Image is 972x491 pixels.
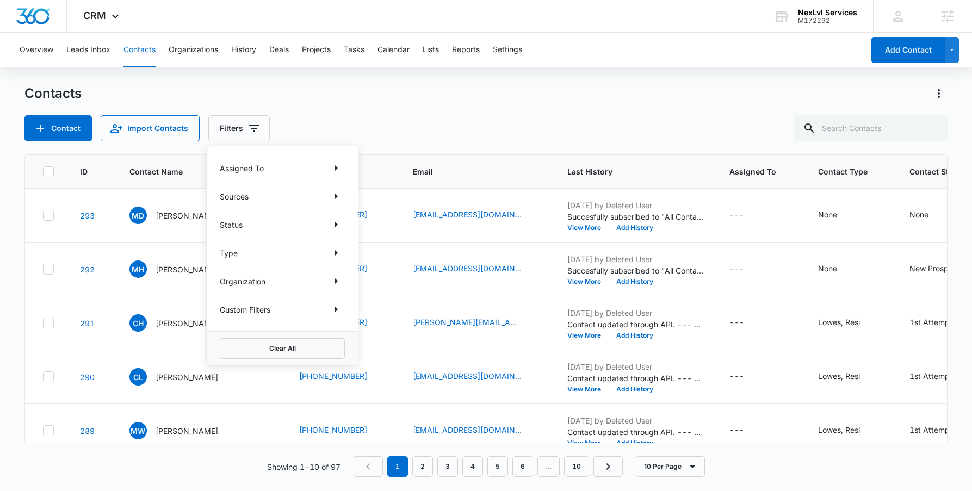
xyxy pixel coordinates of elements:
[609,225,661,231] button: Add History
[609,440,661,446] button: Add History
[818,263,857,276] div: Contact Type - None - Select to Edit Field
[354,456,623,477] nav: Pagination
[413,424,522,436] a: [EMAIL_ADDRESS][DOMAIN_NAME]
[909,370,972,383] div: Contact Status - 1st Attempt - Select to Edit Field
[930,85,948,102] button: Actions
[129,260,147,278] span: MH
[818,263,837,274] div: None
[818,424,860,436] div: Lowes, Resi
[729,209,764,222] div: Assigned To - - Select to Edit Field
[302,33,331,67] button: Projects
[567,319,703,330] p: Contact updated through API. --- Source: Default Type: Lowes, Resi Status: [GEOGRAPHIC_DATA]: [ST...
[231,33,256,67] button: History
[567,415,703,426] p: [DATE] by Deleted User
[413,370,522,382] a: [EMAIL_ADDRESS][DOMAIN_NAME]
[909,209,948,222] div: Contact Status - None - Select to Edit Field
[798,17,857,24] div: account id
[220,304,270,315] p: Custom Filters
[101,115,200,141] button: Import Contacts
[20,33,53,67] button: Overview
[909,424,972,437] div: Contact Status - 1st Attempt - Select to Edit Field
[80,166,88,177] span: ID
[299,370,367,382] a: [PHONE_NUMBER]
[909,263,960,274] div: New Prospect
[413,424,541,437] div: Email - matt.winter@yahoo.com - Select to Edit Field
[909,370,952,382] div: 1st Attempt
[80,426,95,436] a: Navigate to contact details page for Matthew Winter
[24,85,82,102] h1: Contacts
[220,191,249,202] p: Sources
[798,8,857,17] div: account name
[327,216,345,233] button: Show Status filters
[729,316,744,330] div: ---
[327,188,345,205] button: Show Sources filters
[220,338,345,359] button: Clear All
[567,253,703,265] p: [DATE] by Deleted User
[80,265,95,274] a: Navigate to contact details page for Michael Hayden
[327,159,345,177] button: Show Assigned To filters
[129,314,238,332] div: Contact Name - Charles Houtz - Select to Edit Field
[818,370,880,383] div: Contact Type - Lowes, Resi - Select to Edit Field
[567,225,609,231] button: View More
[129,207,273,224] div: Contact Name - Mills Design Group LLC - Select to Edit Field
[269,33,289,67] button: Deals
[818,166,868,177] span: Contact Type
[413,209,522,220] a: [EMAIL_ADDRESS][DOMAIN_NAME]
[327,272,345,290] button: Show Organization filters
[636,456,705,477] button: 10 Per Page
[567,166,688,177] span: Last History
[377,33,410,67] button: Calendar
[567,440,609,446] button: View More
[129,166,257,177] span: Contact Name
[220,247,238,259] p: Type
[413,263,522,274] a: [EMAIL_ADDRESS][DOMAIN_NAME]
[818,316,860,328] div: Lowes, Resi
[387,456,408,477] em: 1
[208,115,270,141] button: Filters
[437,456,458,477] a: Page 3
[412,456,433,477] a: Page 2
[452,33,480,67] button: Reports
[567,426,703,438] p: Contact updated through API. --- Source: Default Type: Lowes, Resi Status: [GEOGRAPHIC_DATA]: Str...
[156,264,218,275] p: [PERSON_NAME]
[818,370,860,382] div: Lowes, Resi
[487,456,508,477] a: Page 5
[609,278,661,285] button: Add History
[129,422,238,439] div: Contact Name - Matthew Winter - Select to Edit Field
[593,456,623,477] a: Next Page
[129,368,147,386] span: CL
[220,276,265,287] p: Organization
[729,424,764,437] div: Assigned To - - Select to Edit Field
[129,368,238,386] div: Contact Name - Cindy Long - Select to Edit Field
[909,316,952,328] div: 1st Attempt
[567,361,703,372] p: [DATE] by Deleted User
[567,278,609,285] button: View More
[567,200,703,211] p: [DATE] by Deleted User
[80,372,95,382] a: Navigate to contact details page for Cindy Long
[156,425,218,437] p: [PERSON_NAME]
[413,316,541,330] div: Email - houtz@cox.net - Select to Edit Field
[567,211,703,222] p: Succesfully subscribed to "All Contacts".
[609,332,661,339] button: Add History
[413,370,541,383] div: Email - cindy8long@gmail.com - Select to Edit Field
[729,209,744,222] div: ---
[129,260,238,278] div: Contact Name - Michael Hayden - Select to Edit Field
[567,386,609,393] button: View More
[564,456,589,477] a: Page 10
[818,424,880,437] div: Contact Type - Lowes, Resi - Select to Edit Field
[909,209,928,220] div: None
[267,461,340,473] p: Showing 1-10 of 97
[729,166,776,177] span: Assigned To
[818,209,837,220] div: None
[567,307,703,319] p: [DATE] by Deleted User
[567,332,609,339] button: View More
[129,422,147,439] span: MW
[80,319,95,328] a: Navigate to contact details page for Charles Houtz
[299,424,367,436] a: [PHONE_NUMBER]
[344,33,364,67] button: Tasks
[156,210,253,221] p: [PERSON_NAME] Design Group LLC
[83,10,106,21] span: CRM
[156,371,218,383] p: [PERSON_NAME]
[567,372,703,384] p: Contact updated through API. --- Source: Default Type: Lowes, Resi Status: [GEOGRAPHIC_DATA]: [ST...
[729,263,764,276] div: Assigned To - - Select to Edit Field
